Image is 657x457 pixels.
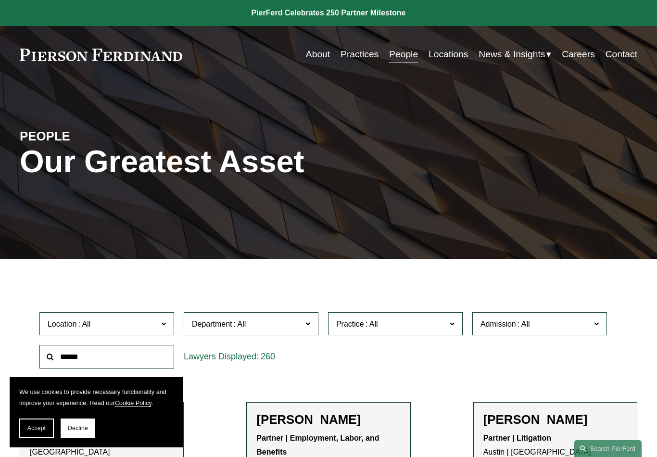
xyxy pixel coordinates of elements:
h4: PEOPLE [20,128,174,144]
span: Practice [336,320,364,328]
strong: Partner | Litigation [483,434,551,442]
button: Decline [61,419,95,438]
a: Cookie Policy [115,399,152,406]
h2: [PERSON_NAME] [483,412,627,427]
a: Practices [341,45,379,64]
span: Location [48,320,77,328]
span: Admission [480,320,516,328]
section: Cookie banner [10,377,183,447]
a: Careers [562,45,595,64]
span: News & Insights [479,46,545,63]
span: Accept [27,425,46,432]
a: Search this site [574,440,642,457]
h2: [PERSON_NAME] [256,412,400,427]
a: folder dropdown [479,45,551,64]
a: About [306,45,330,64]
span: Decline [68,425,88,432]
button: Accept [19,419,54,438]
a: Locations [429,45,468,64]
h1: Our Greatest Asset [20,144,431,180]
a: People [389,45,418,64]
a: Contact [606,45,637,64]
strong: Partner | Employment, Labor, and Benefits [256,434,381,456]
span: 260 [261,352,275,361]
p: We use cookies to provide necessary functionality and improve your experience. Read our . [19,387,173,409]
span: Department [192,320,232,328]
